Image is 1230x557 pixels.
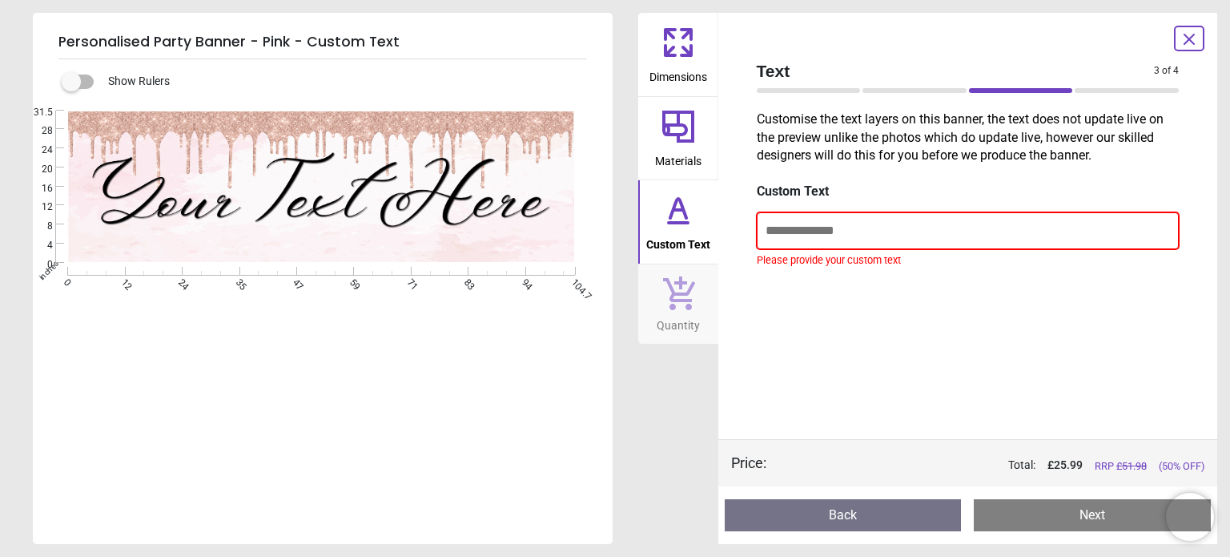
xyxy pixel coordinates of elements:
span: 24 [175,276,185,287]
span: RRP [1095,459,1147,474]
span: 31.5 [22,106,53,119]
span: 28 [22,124,53,138]
p: Customise the text layers on this banner, the text does not update live on the preview unlike the... [744,111,1192,164]
span: 0 [22,258,53,272]
span: 71 [404,276,414,287]
span: 12 [22,200,53,214]
span: 8 [22,220,53,233]
span: 4 [22,239,53,252]
span: £ [1047,458,1083,474]
span: 20 [22,163,53,176]
button: Custom Text [638,180,718,264]
span: 59 [347,276,357,287]
span: 24 [22,143,53,157]
span: Text [757,59,1155,83]
label: Custom Text [757,183,1180,200]
button: Quantity [638,264,718,345]
span: (50% OFF) [1159,459,1204,474]
div: Price : [731,453,766,473]
span: 35 [232,276,243,287]
span: Quantity [657,310,700,334]
span: 104.7 [568,276,578,287]
span: 94 [518,276,529,287]
span: Please provide your custom text [757,249,1180,268]
button: Dimensions [638,13,718,96]
button: Back [725,499,962,531]
div: Total: [790,458,1205,474]
span: 0 [60,276,70,287]
span: Dimensions [649,62,707,86]
span: 25.99 [1054,458,1083,471]
span: 3 of 4 [1154,64,1179,78]
span: 16 [22,182,53,196]
iframe: Brevo live chat [1166,493,1214,541]
div: Show Rulers [71,72,613,91]
span: 83 [461,276,472,287]
span: 12 [118,276,128,287]
h5: Personalised Party Banner - Pink - Custom Text [58,26,587,59]
span: Custom Text [646,229,710,253]
span: Materials [655,146,701,170]
span: £ 51.98 [1116,460,1147,472]
span: 47 [289,276,299,287]
button: Next [974,499,1211,531]
button: Materials [638,97,718,180]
